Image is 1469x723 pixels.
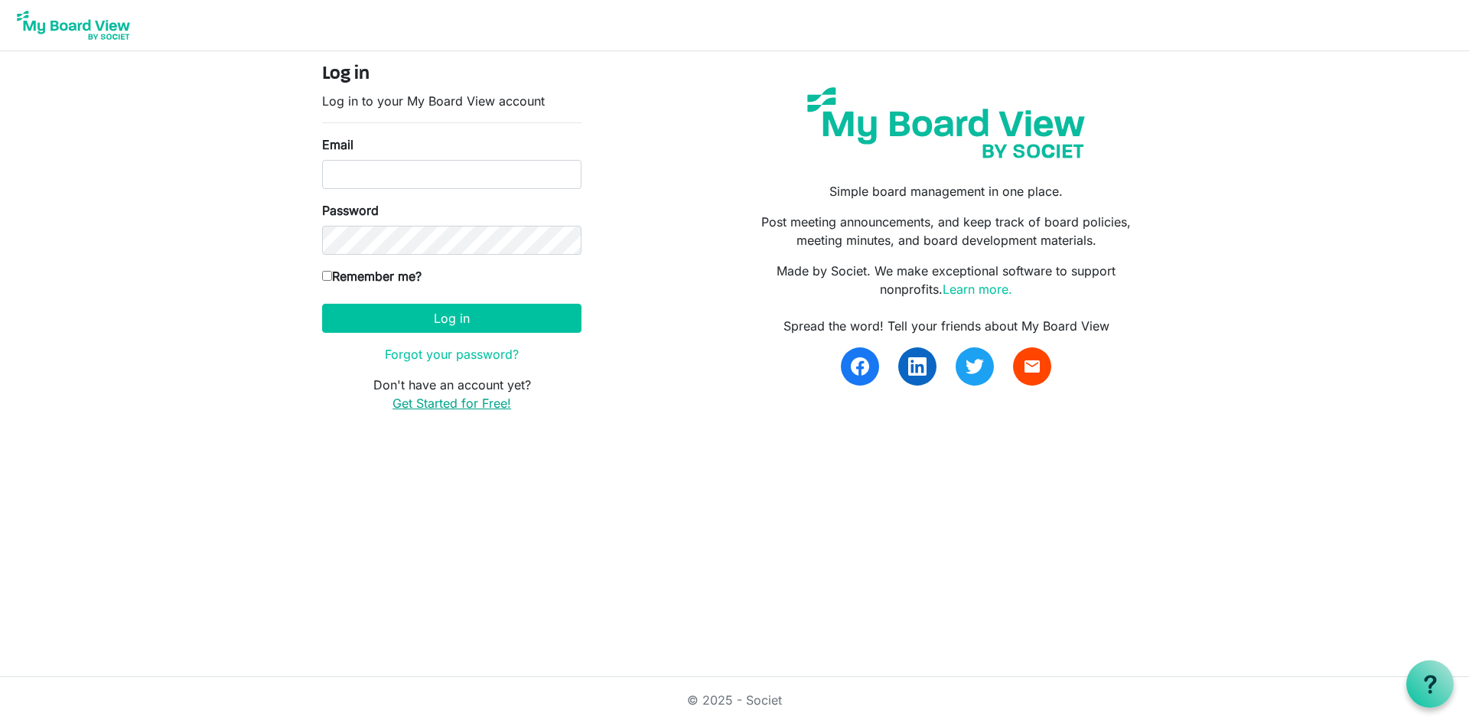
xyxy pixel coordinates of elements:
a: Learn more. [943,282,1012,297]
a: Get Started for Free! [392,396,511,411]
p: Log in to your My Board View account [322,92,581,110]
a: email [1013,347,1051,386]
label: Email [322,135,353,154]
p: Made by Societ. We make exceptional software to support nonprofits. [746,262,1147,298]
p: Simple board management in one place. [746,182,1147,200]
label: Remember me? [322,267,422,285]
p: Don't have an account yet? [322,376,581,412]
img: my-board-view-societ.svg [796,76,1096,170]
h4: Log in [322,64,581,86]
img: twitter.svg [966,357,984,376]
span: email [1023,357,1041,376]
img: facebook.svg [851,357,869,376]
label: Password [322,201,379,220]
img: linkedin.svg [908,357,927,376]
div: Spread the word! Tell your friends about My Board View [746,317,1147,335]
input: Remember me? [322,271,332,281]
img: My Board View Logo [12,6,135,44]
a: Forgot your password? [385,347,519,362]
a: © 2025 - Societ [687,692,782,708]
p: Post meeting announcements, and keep track of board policies, meeting minutes, and board developm... [746,213,1147,249]
button: Log in [322,304,581,333]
